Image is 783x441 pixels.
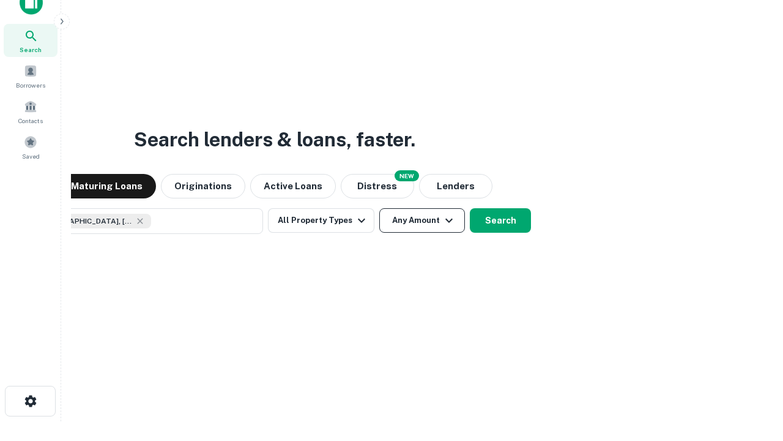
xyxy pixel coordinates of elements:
span: Contacts [18,116,43,126]
a: Contacts [4,95,58,128]
button: Maturing Loans [58,174,156,198]
span: Search [20,45,42,55]
button: Active Loans [250,174,336,198]
div: NEW [395,170,419,181]
span: Saved [22,151,40,161]
button: All Property Types [268,208,374,233]
span: [GEOGRAPHIC_DATA], [GEOGRAPHIC_DATA], [GEOGRAPHIC_DATA] [41,216,133,227]
a: Search [4,24,58,57]
button: Lenders [419,174,492,198]
button: Search distressed loans with lien and other non-mortgage details. [341,174,414,198]
button: Any Amount [379,208,465,233]
button: Search [470,208,531,233]
button: Originations [161,174,245,198]
button: [GEOGRAPHIC_DATA], [GEOGRAPHIC_DATA], [GEOGRAPHIC_DATA] [18,208,263,234]
iframe: Chat Widget [722,343,783,402]
h3: Search lenders & loans, faster. [134,125,415,154]
a: Saved [4,130,58,164]
a: Borrowers [4,59,58,92]
span: Borrowers [16,80,45,90]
